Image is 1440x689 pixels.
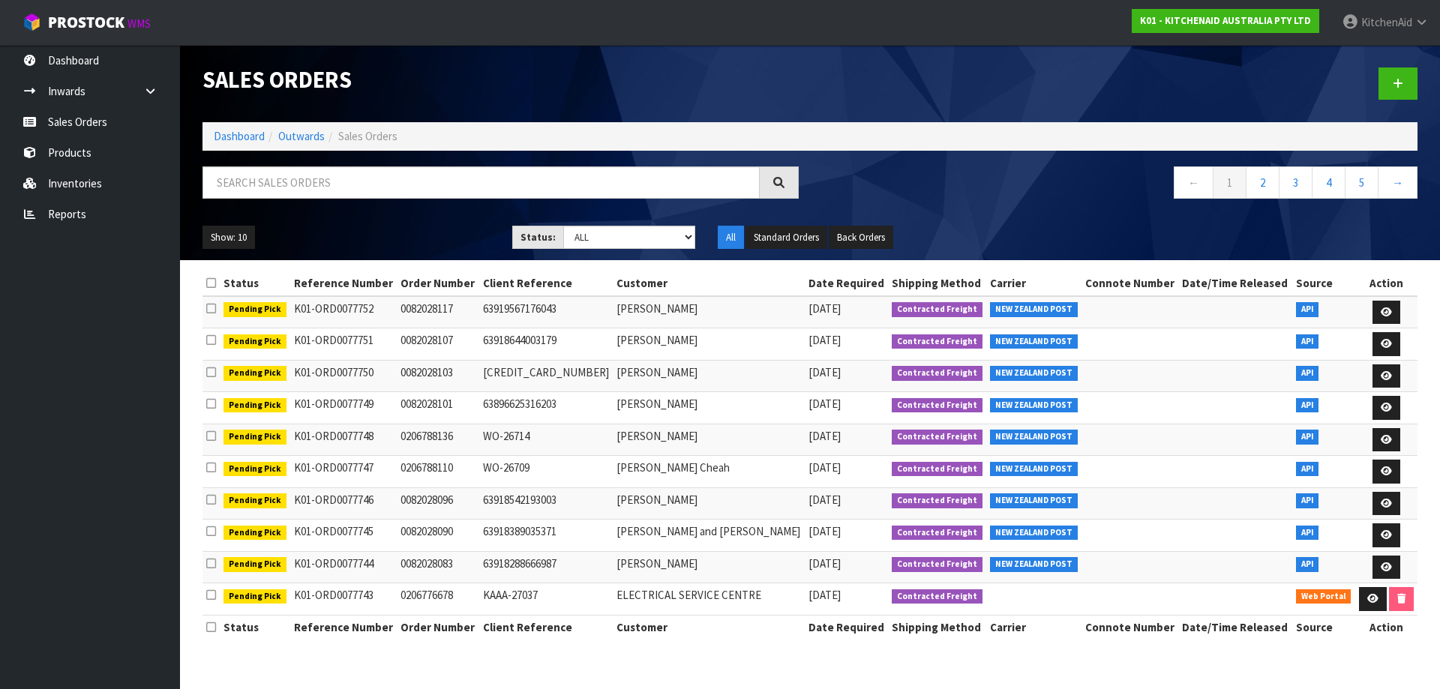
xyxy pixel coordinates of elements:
th: Shipping Method [888,615,986,639]
td: 0082028083 [397,551,478,583]
span: Pending Pick [223,557,286,572]
th: Customer [613,615,805,639]
span: [DATE] [808,301,841,316]
span: NEW ZEALAND POST [990,557,1078,572]
span: API [1296,430,1319,445]
span: Pending Pick [223,430,286,445]
button: All [718,226,744,250]
span: [DATE] [808,429,841,443]
span: Contracted Freight [892,334,982,349]
th: Date Required [805,615,888,639]
td: [PERSON_NAME] [613,487,805,520]
td: [PERSON_NAME] [613,296,805,328]
td: KAAA-27037 [479,583,613,616]
span: [DATE] [808,365,841,379]
h1: Sales Orders [202,67,799,92]
th: Carrier [986,615,1081,639]
button: Show: 10 [202,226,255,250]
th: Date/Time Released [1178,271,1291,295]
button: Standard Orders [745,226,827,250]
span: Pending Pick [223,366,286,381]
th: Connote Number [1081,271,1178,295]
span: [DATE] [808,397,841,411]
span: API [1296,398,1319,413]
td: 0206776678 [397,583,478,616]
td: WO-26709 [479,456,613,488]
span: API [1296,302,1319,317]
span: [DATE] [808,493,841,507]
span: Pending Pick [223,302,286,317]
a: 4 [1312,166,1345,199]
th: Source [1292,271,1355,295]
span: Pending Pick [223,334,286,349]
span: [DATE] [808,333,841,347]
span: Web Portal [1296,589,1351,604]
th: Date Required [805,271,888,295]
td: K01-ORD0077752 [290,296,397,328]
td: [CREDIT_CARD_NUMBER] [479,360,613,392]
th: Client Reference [479,271,613,295]
td: K01-ORD0077744 [290,551,397,583]
span: Pending Pick [223,589,286,604]
td: 0082028107 [397,328,478,361]
td: 0082028096 [397,487,478,520]
td: ELECTRICAL SERVICE CENTRE [613,583,805,616]
span: [DATE] [808,460,841,475]
td: 0082028101 [397,392,478,424]
td: K01-ORD0077747 [290,456,397,488]
th: Status [220,615,290,639]
span: Contracted Freight [892,398,982,413]
span: Contracted Freight [892,589,982,604]
td: K01-ORD0077748 [290,424,397,456]
span: Pending Pick [223,398,286,413]
span: Sales Orders [338,129,397,143]
span: API [1296,366,1319,381]
td: 63896625316203 [479,392,613,424]
span: NEW ZEALAND POST [990,366,1078,381]
td: 63918288666987 [479,551,613,583]
td: 0206788136 [397,424,478,456]
th: Order Number [397,271,478,295]
span: NEW ZEALAND POST [990,462,1078,477]
td: 0206788110 [397,456,478,488]
span: API [1296,462,1319,477]
a: Outwards [278,129,325,143]
span: Contracted Freight [892,302,982,317]
button: Back Orders [829,226,893,250]
a: Dashboard [214,129,265,143]
td: 63919567176043 [479,296,613,328]
span: KitchenAid [1361,15,1412,29]
nav: Page navigation [821,166,1417,203]
span: Pending Pick [223,493,286,508]
th: Status [220,271,290,295]
td: K01-ORD0077746 [290,487,397,520]
th: Order Number [397,615,478,639]
input: Search sales orders [202,166,760,199]
th: Reference Number [290,615,397,639]
th: Action [1355,615,1417,639]
th: Reference Number [290,271,397,295]
span: [DATE] [808,556,841,571]
span: Contracted Freight [892,366,982,381]
td: [PERSON_NAME] [613,424,805,456]
span: NEW ZEALAND POST [990,493,1078,508]
td: [PERSON_NAME] Cheah [613,456,805,488]
td: [PERSON_NAME] [613,392,805,424]
td: 0082028103 [397,360,478,392]
td: [PERSON_NAME] and [PERSON_NAME] [613,520,805,552]
a: 3 [1279,166,1312,199]
span: Contracted Freight [892,430,982,445]
strong: K01 - KITCHENAID AUSTRALIA PTY LTD [1140,14,1311,27]
th: Customer [613,271,805,295]
td: 63918644003179 [479,328,613,361]
td: K01-ORD0077750 [290,360,397,392]
th: Source [1292,615,1355,639]
td: 0082028090 [397,520,478,552]
td: 63918542193003 [479,487,613,520]
th: Action [1355,271,1417,295]
a: ← [1174,166,1213,199]
span: Contracted Freight [892,462,982,477]
span: Contracted Freight [892,557,982,572]
img: cube-alt.png [22,13,41,31]
span: NEW ZEALAND POST [990,302,1078,317]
